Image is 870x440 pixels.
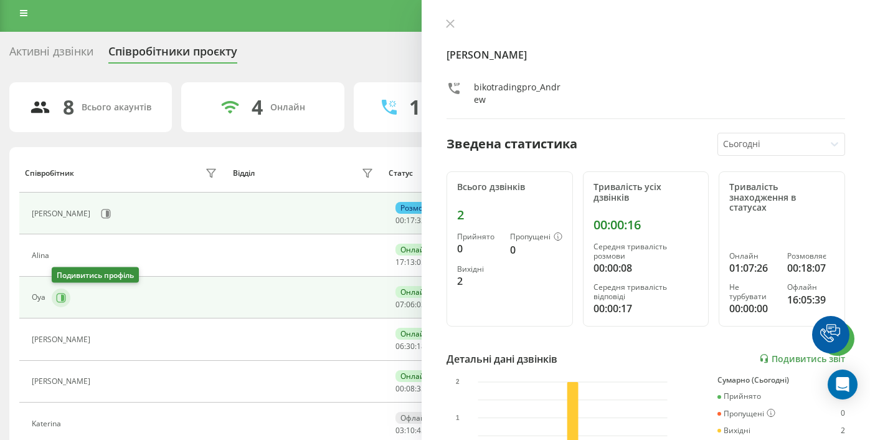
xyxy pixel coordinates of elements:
[841,409,845,419] div: 0
[417,299,425,310] span: 03
[252,95,263,119] div: 4
[25,169,74,178] div: Співробітник
[729,261,777,275] div: 01:07:26
[717,409,775,419] div: Пропущені
[447,47,845,62] h4: [PERSON_NAME]
[395,299,404,310] span: 07
[593,261,699,275] div: 00:00:08
[457,241,500,256] div: 0
[395,426,425,435] div: : :
[389,169,413,178] div: Статус
[593,218,699,232] div: 00:00:16
[395,215,404,226] span: 00
[395,412,435,424] div: Офлайн
[233,169,255,178] div: Відділ
[406,257,415,267] span: 13
[417,341,425,352] span: 18
[510,232,562,242] div: Пропущені
[447,352,557,366] div: Детальні дані дзвінків
[510,242,562,257] div: 0
[456,414,460,421] text: 1
[457,265,500,274] div: Вихідні
[717,392,761,401] div: Прийнято
[593,242,699,261] div: Середня тривалість розмови
[32,377,93,386] div: [PERSON_NAME]
[108,45,237,64] div: Співробітники проєкту
[395,300,425,309] div: : :
[395,425,404,436] span: 03
[82,102,151,113] div: Всього акаунтів
[787,261,835,275] div: 00:18:07
[787,292,835,307] div: 16:05:39
[717,426,750,435] div: Вихідні
[729,301,777,316] div: 00:00:00
[406,383,415,394] span: 08
[270,102,305,113] div: Онлайн
[406,299,415,310] span: 06
[729,182,835,213] div: Тривалість знаходження в статусах
[32,209,93,218] div: [PERSON_NAME]
[457,182,562,193] div: Всього дзвінків
[52,267,139,283] div: Подивитись профіль
[417,425,425,436] span: 45
[457,232,500,241] div: Прийнято
[63,95,74,119] div: 8
[32,335,93,344] div: [PERSON_NAME]
[395,244,435,256] div: Онлайн
[32,293,49,302] div: Oya
[828,370,858,399] div: Open Intercom Messenger
[406,425,415,436] span: 10
[787,252,835,261] div: Розмовляє
[395,328,435,340] div: Онлайн
[593,283,699,301] div: Середня тривалість відповіді
[395,286,435,298] div: Онлайн
[395,216,425,225] div: : :
[406,215,415,226] span: 17
[474,81,563,106] div: bikotradingpro_Andrew
[759,353,845,364] a: Подивитись звіт
[417,257,425,267] span: 05
[395,342,425,351] div: : :
[729,252,777,261] div: Онлайн
[395,385,425,393] div: : :
[9,45,93,64] div: Активні дзвінки
[729,283,777,301] div: Не турбувати
[593,301,699,316] div: 00:00:17
[841,426,845,435] div: 2
[395,257,404,267] span: 17
[409,95,420,119] div: 1
[395,258,425,267] div: : :
[717,376,845,385] div: Сумарно (Сьогодні)
[395,383,404,394] span: 00
[593,182,699,203] div: Тривалість усіх дзвінків
[787,283,835,292] div: Офлайн
[841,392,845,401] div: 0
[406,341,415,352] span: 30
[457,208,562,222] div: 2
[395,341,404,352] span: 06
[456,378,460,385] text: 2
[457,274,500,289] div: 2
[395,202,445,214] div: Розмовляє
[395,370,435,382] div: Онлайн
[417,215,425,226] span: 32
[447,135,577,153] div: Зведена статистика
[32,419,64,428] div: Katerina
[417,383,425,394] span: 35
[32,251,52,260] div: Alina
